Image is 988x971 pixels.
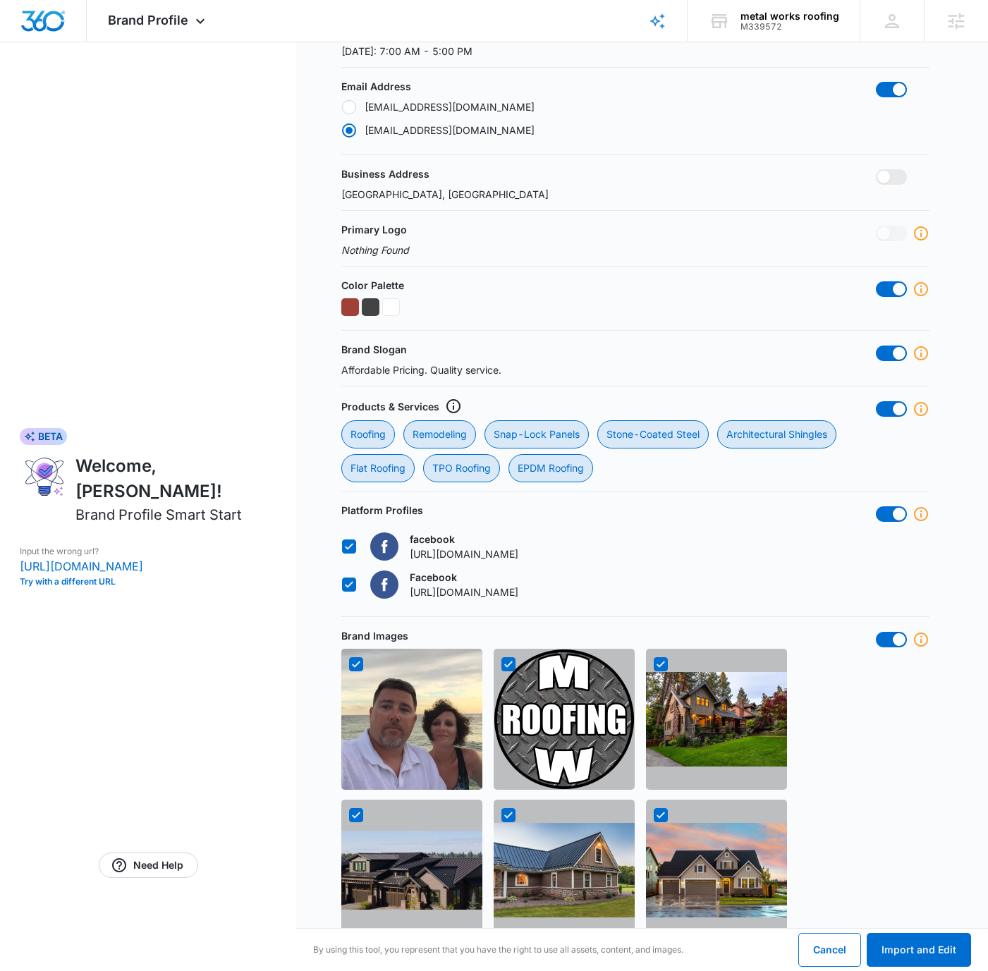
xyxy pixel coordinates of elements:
img: ai-brand-profile [20,453,70,500]
p: Nothing Found [341,243,409,257]
p: Brand Images [341,628,408,643]
p: Facebook [410,570,518,585]
p: Color Palette [341,278,404,293]
label: [EMAIL_ADDRESS][DOMAIN_NAME] [341,123,535,138]
p: [URL][DOMAIN_NAME] [410,546,518,561]
a: Need Help [99,853,198,878]
p: Affordable Pricing. Quality service. [341,362,501,377]
img: https://images.squarespace-cdn.com/content/v1/60dc9f2462c646089f8fa230/1626802547921-TM81H7LEBTKX... [646,823,787,917]
img: https://images.squarespace-cdn.com/content/v1/60dc9f2462c646089f8fa230/1625077791048-82TQO9FR62C3... [341,649,482,789]
div: v 4.0.25 [39,23,69,34]
img: https://images.squarespace-cdn.com/content/v1/60dc9f2462c646089f8fa230/1625073483988-1OB6DE3CW1GR... [494,823,635,917]
img: tab_domain_overview_orange.svg [38,82,49,93]
div: Domain: [DOMAIN_NAME] [37,37,155,48]
div: Domain Overview [54,83,126,92]
p: Brand Slogan [341,342,407,357]
img: https://images.squarespace-cdn.com/content/v1/60dc9f2462c646089f8fa230/3b5945f3-9576-47d4-8ade-f9... [646,672,787,766]
div: TPO Roofing [423,454,500,482]
img: https://images.squarespace-cdn.com/content/v1/60dc9f2462c646089f8fa230/1626804819538-ZUPFKC5D2R97... [494,649,635,790]
img: logo_orange.svg [23,23,34,34]
div: Architectural Shingles [717,420,836,448]
h1: Welcome, [PERSON_NAME]! [75,453,276,504]
button: Cancel [798,933,861,967]
p: [URL][DOMAIN_NAME] [410,585,518,599]
p: [DATE]: 7:00 AM - 5:00 PM [341,44,472,59]
span: Brand Profile [108,13,188,28]
p: Email Address [341,79,411,94]
div: Flat Roofing [341,454,415,482]
p: facebook [410,532,518,546]
div: EPDM Roofing [508,454,593,482]
p: [URL][DOMAIN_NAME] [20,558,276,575]
h2: Brand Profile Smart Start [75,504,242,525]
p: Input the wrong url? [20,545,276,558]
p: Products & Services [341,399,439,414]
button: Try with a different URL [20,578,276,586]
div: account id [740,22,839,32]
div: Keywords by Traffic [156,83,238,92]
div: Snap-Lock Panels [484,420,589,448]
label: [EMAIL_ADDRESS][DOMAIN_NAME] [341,99,535,114]
p: By using this tool, you represent that you have the right to use all assets, content, and images. [313,943,683,956]
div: account name [740,11,839,22]
p: Primary Logo [341,222,407,237]
div: Roofing [341,420,395,448]
img: https://images.squarespace-cdn.com/content/v1/60dc9f2462c646089f8fa230/1627486728198-C8WKLMVYWX0D... [341,831,482,910]
p: [GEOGRAPHIC_DATA], [GEOGRAPHIC_DATA] [341,187,549,202]
img: tab_keywords_by_traffic_grey.svg [140,82,152,93]
button: Import and Edit [867,933,971,967]
p: Platform Profiles [341,503,423,518]
img: website_grey.svg [23,37,34,48]
div: Remodeling [403,420,476,448]
div: Stone-Coated Steel [597,420,709,448]
p: Business Address [341,166,429,181]
div: BETA [20,428,67,445]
